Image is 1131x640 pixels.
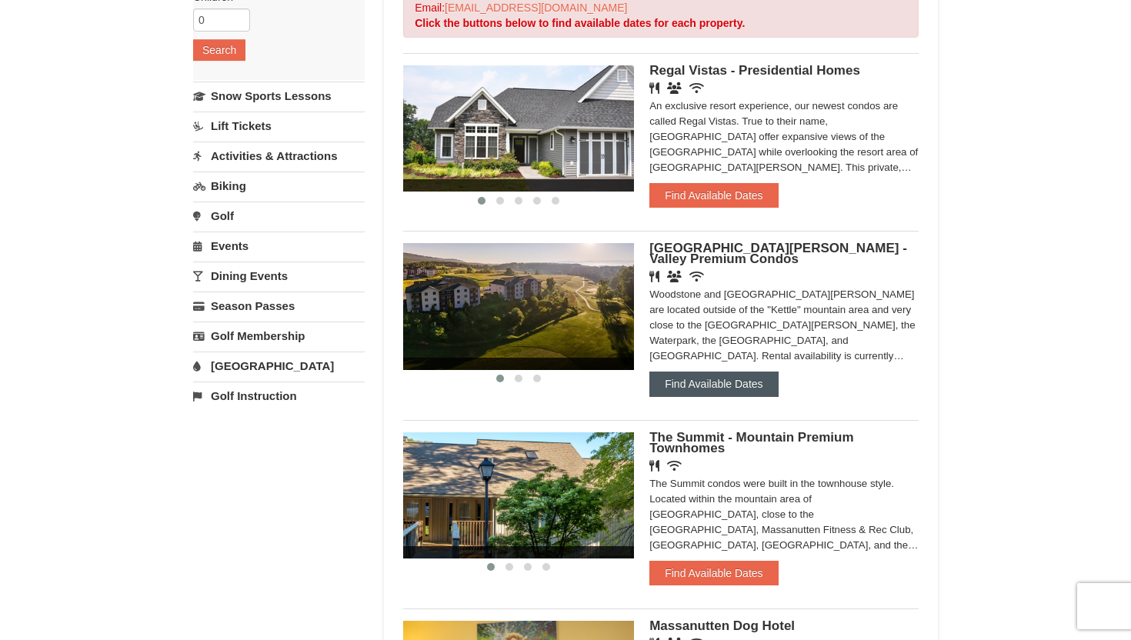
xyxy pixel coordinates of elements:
div: An exclusive resort experience, our newest condos are called Regal Vistas. True to their name, [G... [649,98,919,175]
a: Biking [193,172,365,200]
a: Golf Membership [193,322,365,350]
a: [GEOGRAPHIC_DATA] [193,352,365,380]
div: The Summit condos were built in the townhouse style. Located within the mountain area of [GEOGRAP... [649,476,919,553]
a: Lift Tickets [193,112,365,140]
strong: Click the buttons below to find available dates for each property. [415,17,745,29]
i: Restaurant [649,460,659,472]
i: Banquet Facilities [667,271,682,282]
a: Snow Sports Lessons [193,82,365,110]
span: Regal Vistas - Presidential Homes [649,63,860,78]
i: Wireless Internet (free) [689,271,704,282]
i: Restaurant [649,271,659,282]
button: Find Available Dates [649,372,778,396]
a: [EMAIL_ADDRESS][DOMAIN_NAME] [445,2,627,14]
a: Events [193,232,365,260]
i: Restaurant [649,82,659,94]
button: Find Available Dates [649,561,778,585]
i: Wireless Internet (free) [667,460,682,472]
button: Search [193,39,245,61]
span: Massanutten Dog Hotel [649,618,795,633]
a: Golf [193,202,365,230]
a: Activities & Attractions [193,142,365,170]
i: Wireless Internet (free) [689,82,704,94]
a: Season Passes [193,292,365,320]
a: Golf Instruction [193,382,365,410]
span: The Summit - Mountain Premium Townhomes [649,430,853,455]
button: Find Available Dates [649,183,778,208]
a: Dining Events [193,262,365,290]
i: Banquet Facilities [667,82,682,94]
span: [GEOGRAPHIC_DATA][PERSON_NAME] - Valley Premium Condos [649,241,907,266]
div: Woodstone and [GEOGRAPHIC_DATA][PERSON_NAME] are located outside of the "Kettle" mountain area an... [649,287,919,364]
